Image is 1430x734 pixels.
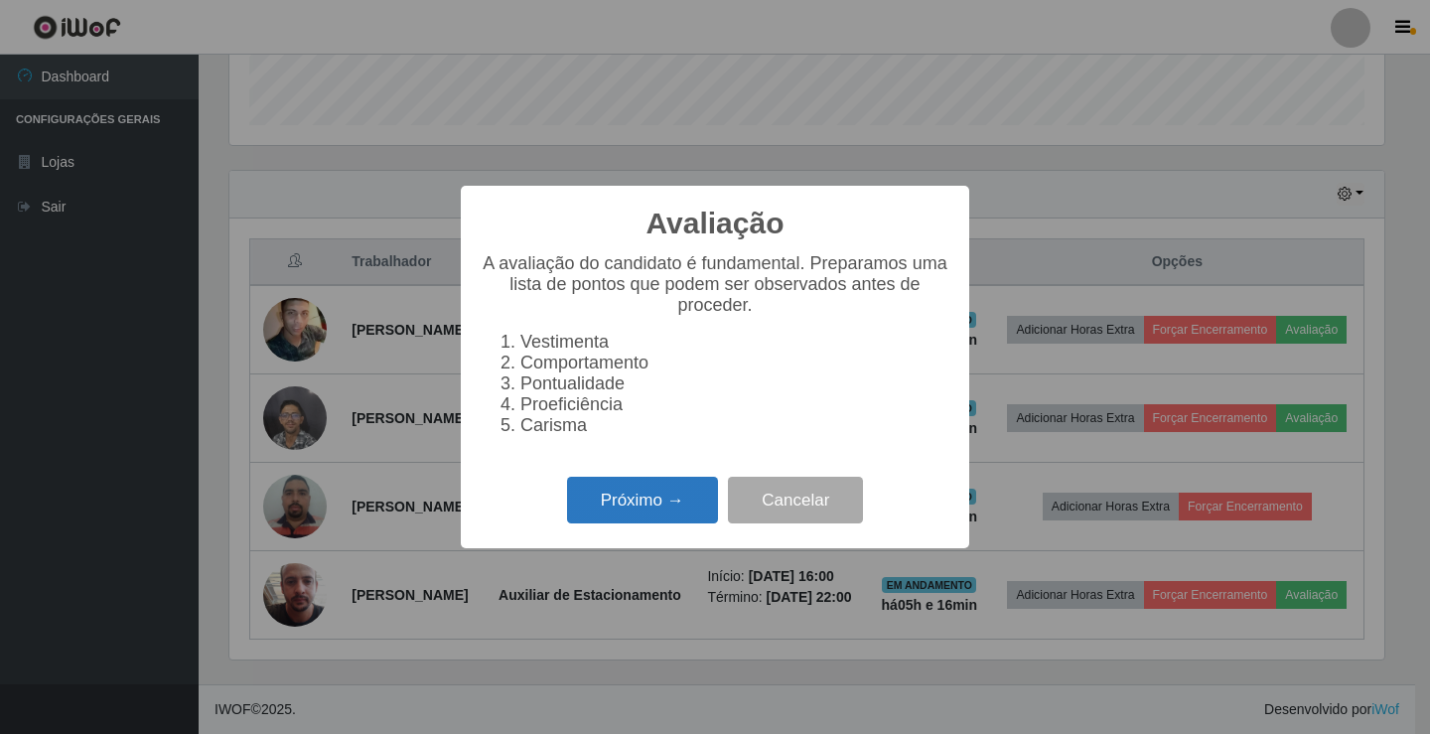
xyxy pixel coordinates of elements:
h2: Avaliação [646,206,785,241]
button: Cancelar [728,477,863,523]
button: Próximo → [567,477,718,523]
li: Proeficiência [520,394,949,415]
li: Comportamento [520,353,949,373]
li: Vestimenta [520,332,949,353]
li: Pontualidade [520,373,949,394]
li: Carisma [520,415,949,436]
p: A avaliação do candidato é fundamental. Preparamos uma lista de pontos que podem ser observados a... [481,253,949,316]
